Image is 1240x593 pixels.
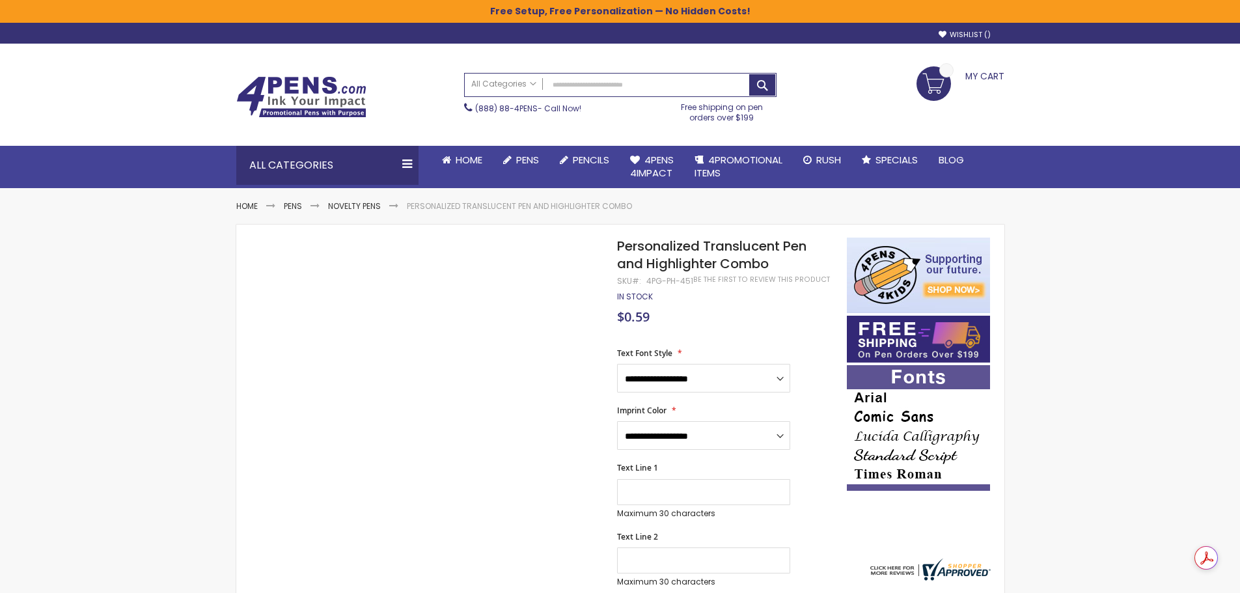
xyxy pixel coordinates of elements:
[516,153,539,167] span: Pens
[284,200,302,212] a: Pens
[617,348,672,359] span: Text Font Style
[867,559,991,581] img: 4pens.com widget logo
[236,200,258,212] a: Home
[328,200,381,212] a: Novelty Pens
[471,79,536,89] span: All Categories
[617,531,658,542] span: Text Line 2
[236,146,419,185] div: All Categories
[617,292,653,302] div: Availability
[867,572,991,583] a: 4pens.com certificate URL
[847,365,990,491] img: font-personalization-examples
[646,276,693,286] div: 4PG-PH-451
[573,153,609,167] span: Pencils
[847,316,990,363] img: Free shipping on orders over $199
[939,153,964,167] span: Blog
[617,237,806,273] span: Personalized Translucent Pen and Highlighter Combo
[620,146,684,188] a: 4Pens4impact
[695,153,782,180] span: 4PROMOTIONAL ITEMS
[684,146,793,188] a: 4PROMOTIONALITEMS
[549,146,620,174] a: Pencils
[617,577,790,587] p: Maximum 30 characters
[475,103,581,114] span: - Call Now!
[630,153,674,180] span: 4Pens 4impact
[456,153,482,167] span: Home
[432,146,493,174] a: Home
[617,308,650,325] span: $0.59
[617,508,790,519] p: Maximum 30 characters
[1133,558,1240,593] iframe: Google Customer Reviews
[851,146,928,174] a: Specials
[617,291,653,302] span: In stock
[667,97,777,123] div: Free shipping on pen orders over $199
[617,275,641,286] strong: SKU
[407,201,632,212] li: Personalized Translucent Pen and Highlighter Combo
[816,153,841,167] span: Rush
[493,146,549,174] a: Pens
[617,405,667,416] span: Imprint Color
[693,275,830,284] a: Be the first to review this product
[465,74,543,95] a: All Categories
[475,103,538,114] a: (888) 88-4PENS
[928,146,974,174] a: Blog
[847,238,990,313] img: 4pens 4 kids
[939,30,991,40] a: Wishlist
[875,153,918,167] span: Specials
[617,462,658,473] span: Text Line 1
[793,146,851,174] a: Rush
[236,76,366,118] img: 4Pens Custom Pens and Promotional Products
